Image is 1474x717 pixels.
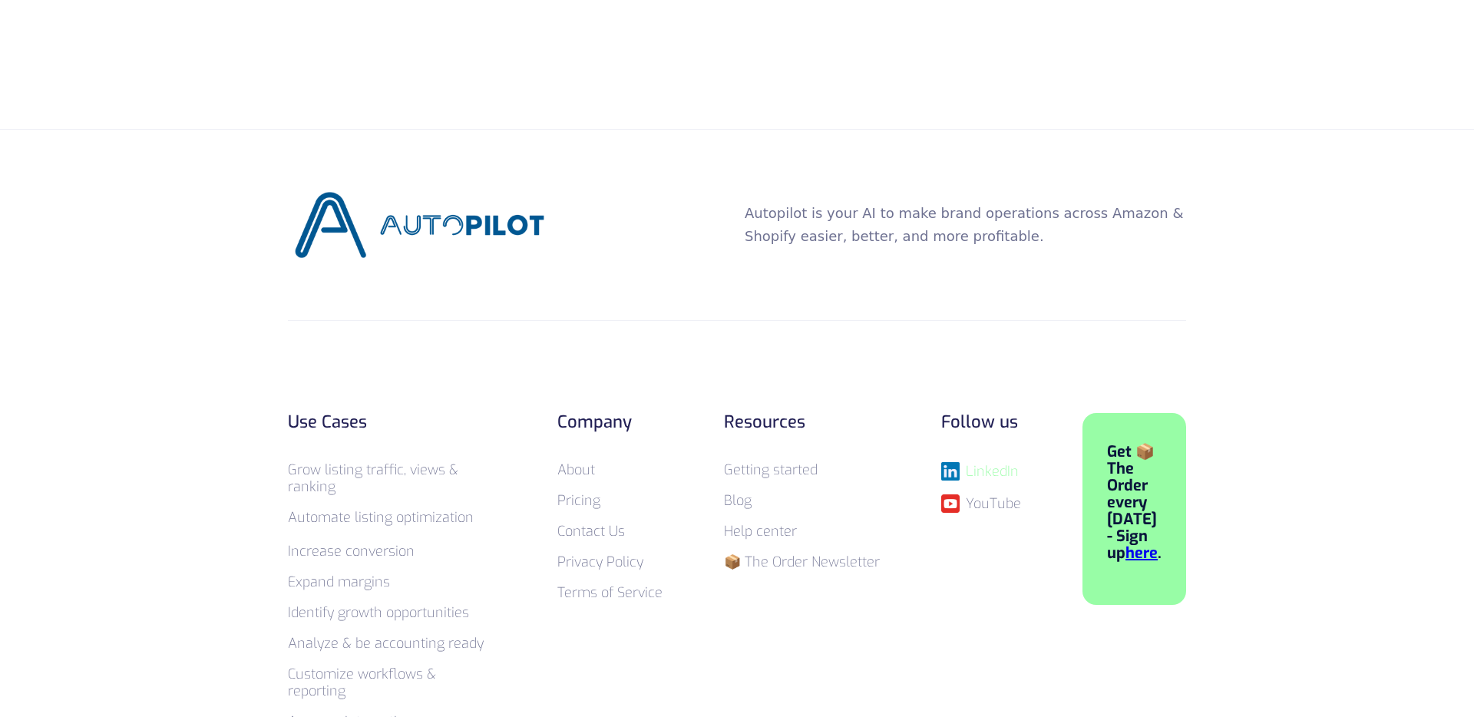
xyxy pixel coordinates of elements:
[288,542,415,560] a: Increase conversion
[1107,444,1162,562] div: Get 📦 The Order every [DATE] - Sign up .
[19,535,302,547] p: I agree to receive other communications from Autopilot, Inc.
[966,496,1021,511] div: YouTube
[557,583,663,602] a: Terms of Service
[724,491,752,510] a: Blog
[18,337,62,349] span: Merchant
[4,317,14,327] input: Investor
[18,357,45,369] span: Other
[724,522,797,540] a: Help center
[18,317,56,329] span: Investor
[724,461,818,479] a: Getting started
[4,357,14,367] input: Other
[4,337,14,347] input: Merchant
[288,461,458,496] a: Grow listing traffic, views & ranking
[4,297,14,307] input: Aggregator
[288,634,484,653] a: Analyze & be accounting ready
[288,665,436,700] a: Customize workflows & reporting
[557,413,663,431] div: Company
[4,537,14,547] input: I agree to receive other communications from Autopilot, Inc.
[745,202,1186,248] p: Autopilot is your AI to make brand operations across Amazon & Shopify easier, better, and more pr...
[557,522,625,540] a: Contact Us
[557,461,595,479] a: About
[557,553,643,571] a: Privacy Policy
[288,603,469,622] a: Identify growth opportunities
[941,462,1021,481] a: LinkedIn
[724,413,880,431] div: Resources
[288,413,496,431] div: Use Cases
[557,491,600,510] a: Pricing
[18,297,71,309] span: Aggregator
[18,277,54,289] span: Agency
[941,494,1021,513] a: YouTube
[724,553,880,571] a: 📦 The Order Newsletter
[941,413,1021,431] div: Follow us
[288,508,474,527] a: Automate listing optimization‍‍
[966,464,1019,479] div: LinkedIn
[288,573,390,591] a: Expand margins
[4,277,14,287] input: Agency
[1125,543,1158,563] a: here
